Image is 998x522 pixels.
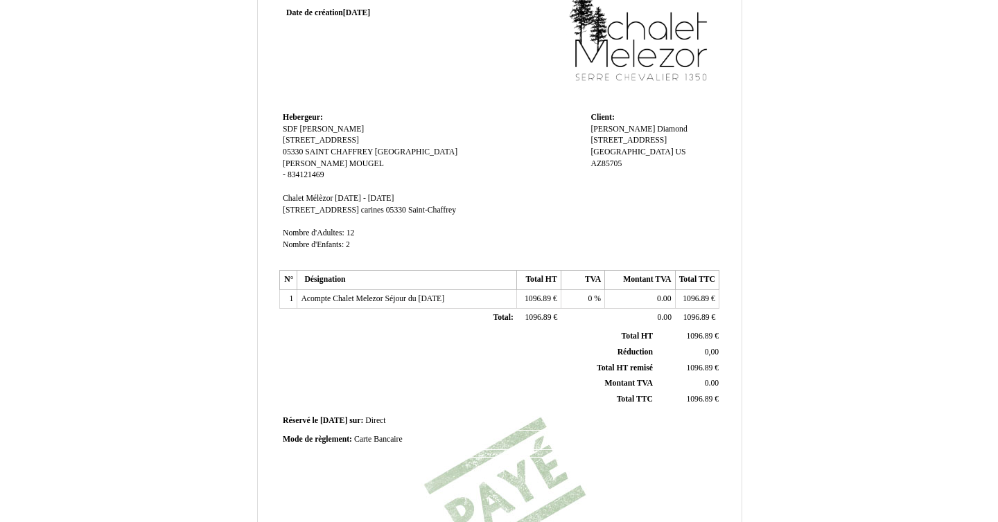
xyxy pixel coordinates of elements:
[283,113,323,122] span: Hebergeur:
[622,332,653,341] span: Total HT
[590,147,673,156] span: [GEOGRAPHIC_DATA]
[705,379,719,388] span: 0.00
[283,240,344,249] span: Nombre d'Enfants:
[675,271,719,290] th: Total TTC
[675,289,719,309] td: €
[347,228,355,237] span: 12
[705,348,719,357] span: 0,00
[320,416,347,425] span: [DATE]
[283,194,333,203] span: Chalet Mélèzor
[517,309,561,328] td: €
[283,416,318,425] span: Réservé le
[588,294,593,303] span: 0
[280,289,297,309] td: 1
[590,113,614,122] span: Client:
[658,313,672,322] span: 0.00
[283,136,359,145] span: [STREET_ADDRESS]
[656,360,721,376] td: €
[283,228,344,237] span: Nombre d'Adultes:
[349,416,363,425] span: sur:
[365,416,385,425] span: Direct
[683,294,709,303] span: 1096.89
[346,240,350,249] span: 2
[561,271,604,290] th: TVA
[354,435,403,444] span: Carte Bancaire
[656,329,721,344] td: €
[283,170,286,179] span: -
[605,379,653,388] span: Montant TVA
[605,271,675,290] th: Montant TVA
[657,294,671,303] span: 0.00
[288,170,324,179] span: 834121469
[686,363,712,372] span: 1096.89
[305,147,373,156] span: SAINT CHAFFREY
[283,125,364,134] span: SDF [PERSON_NAME]
[590,125,655,134] span: [PERSON_NAME]
[597,363,653,372] span: Total HT remisé
[335,194,394,203] span: [DATE] - [DATE]
[408,206,456,215] span: Saint-Chaffrey
[301,294,444,303] span: Acompte Chalet Melezor Séjour du [DATE]
[686,395,712,404] span: 1096.89
[493,313,513,322] span: Total:
[349,159,384,168] span: MOUGEL
[283,435,352,444] span: Mode de règlement:
[517,271,561,290] th: Total HT
[617,395,653,404] span: Total TTC
[525,313,551,322] span: 1096.89
[618,348,653,357] span: Réduction
[675,309,719,328] td: €
[683,313,710,322] span: 1096.89
[375,147,457,156] span: [GEOGRAPHIC_DATA]
[283,147,303,156] span: 05330
[343,8,370,17] span: [DATE]
[283,159,347,168] span: [PERSON_NAME]
[656,391,721,407] td: €
[286,8,370,17] strong: Date de création
[590,136,667,145] span: [STREET_ADDRESS]
[280,271,297,290] th: N°
[386,206,406,215] span: 05330
[561,289,604,309] td: %
[686,332,712,341] span: 1096.89
[283,206,384,215] span: [STREET_ADDRESS] carines
[590,159,622,168] span: AZ85705
[517,289,561,309] td: €
[525,294,551,303] span: 1096.89
[657,125,688,134] span: Diamond
[297,271,517,290] th: Désignation
[676,147,686,156] span: US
